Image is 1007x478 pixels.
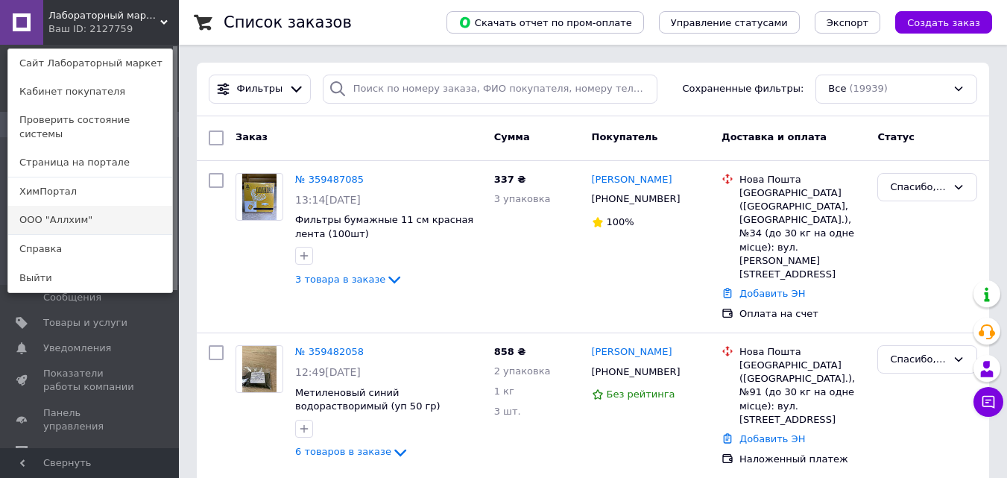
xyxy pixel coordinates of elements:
[739,453,865,466] div: Наложенный платеж
[43,342,111,355] span: Уведомления
[295,174,364,185] a: № 359487085
[242,174,277,220] img: Фото товару
[236,131,268,142] span: Заказ
[895,11,992,34] button: Создать заказ
[671,17,788,28] span: Управление статусами
[8,206,172,234] a: ООО "Аллхим"
[592,345,672,359] a: [PERSON_NAME]
[907,17,980,28] span: Создать заказ
[295,446,391,457] span: 6 товаров в заказе
[323,75,657,104] input: Поиск по номеру заказа, ФИО покупателя, номеру телефона, Email, номеру накладной
[880,16,992,28] a: Создать заказ
[43,367,138,394] span: Показатели работы компании
[607,389,675,400] span: Без рейтинга
[739,173,865,186] div: Нова Пошта
[43,291,101,304] span: Сообщения
[494,174,526,185] span: 337 ₴
[242,346,277,392] img: Фото товару
[8,148,172,177] a: Страница на портале
[236,345,283,393] a: Фото товару
[739,186,865,281] div: [GEOGRAPHIC_DATA] ([GEOGRAPHIC_DATA], [GEOGRAPHIC_DATA].), №34 (до 30 кг на одне місце): вул. [PE...
[8,235,172,263] a: Справка
[827,17,868,28] span: Экспорт
[494,386,514,397] span: 1 кг
[592,131,658,142] span: Покупатель
[43,406,138,433] span: Панель управления
[607,216,634,227] span: 100%
[48,9,160,22] span: Лабораторный маркет
[295,274,403,285] a: 3 товара в заказе
[494,193,551,204] span: 3 упаковка
[236,173,283,221] a: Фото товару
[494,406,521,417] span: 3 шт.
[8,78,172,106] a: Кабинет покупателя
[592,173,672,187] a: [PERSON_NAME]
[295,274,385,285] span: 3 товара в заказе
[739,345,865,359] div: Нова Пошта
[890,180,947,195] div: Спасибо,заказ в обработке
[295,346,364,357] a: № 359482058
[739,359,865,427] div: [GEOGRAPHIC_DATA] ([GEOGRAPHIC_DATA].), №91 (до 30 кг на одне місце): вул. [STREET_ADDRESS]
[8,177,172,206] a: ХимПортал
[890,352,947,368] div: Спасибо,заказ в обработке
[295,194,361,206] span: 13:14[DATE]
[494,131,530,142] span: Сумма
[295,387,441,412] a: Метиленовый синий водорастворимый (уп 50 гр)
[237,82,283,96] span: Фильтры
[43,316,127,330] span: Товары и услуги
[973,387,1003,417] button: Чат с покупателем
[8,264,172,292] a: Выйти
[815,11,880,34] button: Экспорт
[739,307,865,321] div: Оплата на счет
[48,22,111,36] div: Ваш ID: 2127759
[43,445,83,459] span: Отзывы
[295,366,361,378] span: 12:49[DATE]
[683,82,804,96] span: Сохраненные фильтры:
[589,362,684,382] div: [PHONE_NUMBER]
[722,131,827,142] span: Доставка и оплата
[877,131,915,142] span: Статус
[8,49,172,78] a: Сайт Лабораторный маркет
[828,82,846,96] span: Все
[739,433,805,444] a: Добавить ЭН
[849,83,888,94] span: (19939)
[589,189,684,209] div: [PHONE_NUMBER]
[8,106,172,148] a: Проверить состояние системы
[295,446,409,457] a: 6 товаров в заказе
[494,346,526,357] span: 858 ₴
[659,11,800,34] button: Управление статусами
[739,288,805,299] a: Добавить ЭН
[224,13,352,31] h1: Список заказов
[494,365,551,377] span: 2 упаковка
[295,214,473,239] a: Фильтры бумажные 11 см красная лента (100шт)
[446,11,644,34] button: Скачать отчет по пром-оплате
[458,16,632,29] span: Скачать отчет по пром-оплате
